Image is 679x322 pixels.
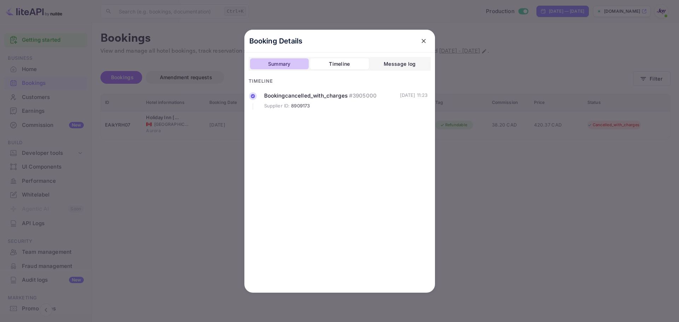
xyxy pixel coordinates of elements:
div: Timeline [329,60,350,68]
span: # 3905000 [349,92,377,100]
span: 8909173 [291,103,310,110]
button: Message log [370,58,429,70]
div: [DATE] 11:23 [400,92,428,110]
span: Supplier ID : [264,103,290,110]
div: Timeline [249,78,431,85]
div: Message log [384,60,416,68]
button: Timeline [310,58,369,70]
button: close [417,35,430,47]
p: Booking Details [249,36,303,46]
div: Booking cancelled_with_charges [264,92,400,100]
div: Summary [268,60,291,68]
button: Summary [250,58,309,70]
